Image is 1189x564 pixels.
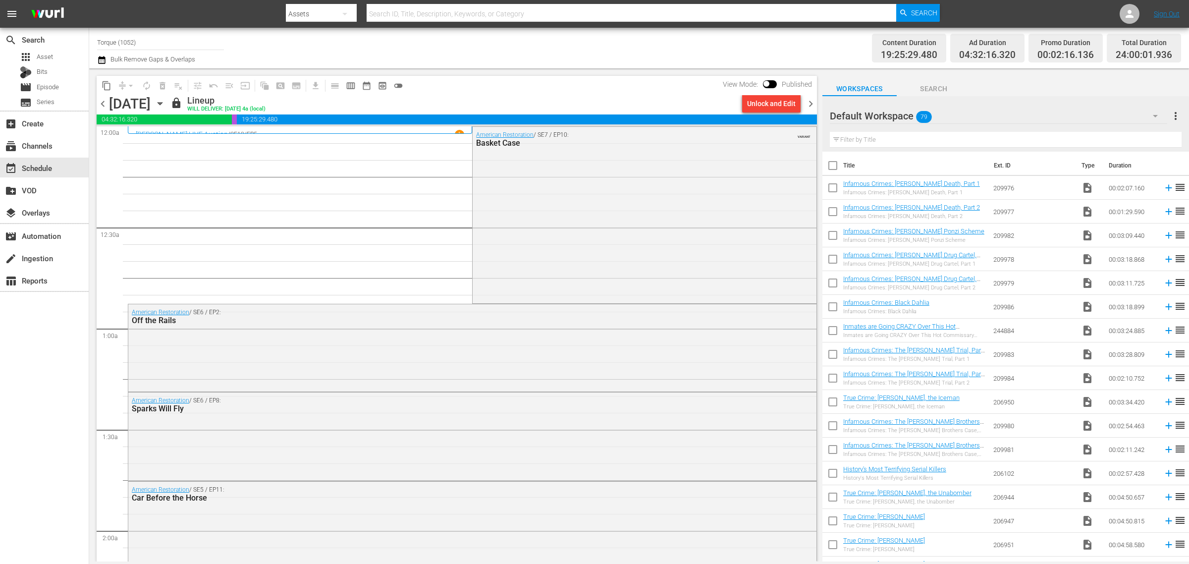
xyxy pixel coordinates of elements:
div: Infamous Crimes: [PERSON_NAME] Death, Part 2 [843,213,980,220]
span: Search [897,83,971,95]
a: American Restoration [476,131,534,138]
span: calendar_view_week_outlined [346,81,356,91]
th: Type [1076,152,1103,179]
span: Video [1081,206,1093,218]
div: / SE6 / EP8: [132,397,757,413]
div: Default Workspace [830,102,1168,130]
span: 79 [916,107,932,127]
div: Unlock and Edit [747,95,796,113]
span: Overlays [5,207,17,219]
svg: Add to Schedule [1163,515,1174,526]
span: Series [37,97,54,107]
span: reorder [1174,538,1186,550]
div: Infamous Crimes: [PERSON_NAME] Death, Part 1 [843,189,980,196]
td: 209980 [989,414,1078,438]
div: True Crime: [PERSON_NAME], the Iceman [843,403,960,410]
div: Infamous Crimes: The [PERSON_NAME] Brothers Case, Part 2 [843,451,985,457]
span: Ingestion [5,253,17,265]
div: Content Duration [881,36,937,50]
span: reorder [1174,348,1186,360]
span: reorder [1174,229,1186,241]
span: Workspaces [822,83,897,95]
button: Search [896,4,940,22]
td: 209978 [989,247,1078,271]
span: apps [20,51,32,63]
button: Unlock and Edit [742,95,801,113]
td: 00:04:50.815 [1105,509,1159,533]
span: Video [1081,253,1093,265]
a: True Crime: [PERSON_NAME], the Unabomber [843,489,972,497]
span: Video [1081,229,1093,241]
a: [PERSON_NAME] LIVE Auction [136,130,228,138]
span: toggle_off [393,81,403,91]
span: 04:32:16.320 [97,114,232,124]
span: Published [777,80,817,88]
span: create_new_folder [5,185,17,197]
span: Update Metadata from Key Asset [237,78,253,94]
span: Video [1081,515,1093,527]
th: Title [843,152,988,179]
span: Episode [37,82,59,92]
p: / [228,131,230,138]
td: 00:03:09.440 [1105,224,1159,247]
div: History's Most Terrifying Serial Killers [843,475,946,481]
span: Automation [5,230,17,242]
a: Infamous Crimes: [PERSON_NAME] Drug Cartel, Part 2 [843,275,980,290]
span: search [5,34,17,46]
a: Infamous Crimes: The [PERSON_NAME] Trial, Part 1 [843,346,985,361]
td: 206102 [989,461,1078,485]
a: Infamous Crimes: The [PERSON_NAME] Brothers Case, Part 2 [843,442,984,456]
span: Episode [20,81,32,93]
span: Search [911,4,937,22]
svg: Add to Schedule [1163,492,1174,503]
svg: Add to Schedule [1163,301,1174,312]
a: American Restoration [132,309,189,316]
p: SE10 / [230,131,247,138]
a: Infamous Crimes: The [PERSON_NAME] Brothers Case, Part 1 [843,418,984,433]
a: Infamous Crimes: [PERSON_NAME] Death, Part 2 [843,204,980,211]
a: True Crime: [PERSON_NAME], the Iceman [843,394,960,401]
td: 209986 [989,295,1078,319]
div: Total Duration [1116,36,1172,50]
td: 00:03:28.809 [1105,342,1159,366]
svg: Add to Schedule [1163,254,1174,265]
svg: Add to Schedule [1163,396,1174,407]
th: Duration [1103,152,1162,179]
td: 209977 [989,200,1078,224]
span: Copy Lineup [99,78,114,94]
span: reorder [1174,277,1186,288]
div: / SE5 / EP11: [132,486,757,503]
a: History's Most Terrifying Serial Killers [843,465,946,473]
a: American Restoration [132,397,189,404]
span: reorder [1174,514,1186,526]
span: Bits [37,67,48,77]
td: 00:03:18.868 [1105,247,1159,271]
span: Reports [5,275,17,287]
span: Video [1081,301,1093,313]
span: Channels [5,140,17,152]
div: / SE6 / EP2: [132,309,757,325]
td: 209981 [989,438,1078,461]
div: Infamous Crimes: [PERSON_NAME] Drug Cartel, Part 2 [843,284,985,291]
td: 00:01:29.590 [1105,200,1159,224]
span: Remove Gaps & Overlaps [114,78,139,94]
td: 244884 [989,319,1078,342]
span: add_box [5,118,17,130]
a: True Crime: [PERSON_NAME] [843,513,925,520]
span: Video [1081,396,1093,408]
a: Infamous Crimes: [PERSON_NAME] Ponzi Scheme [843,227,984,235]
td: 209976 [989,176,1078,200]
span: Video [1081,325,1093,337]
svg: Add to Schedule [1163,182,1174,193]
span: Video [1081,277,1093,289]
span: reorder [1174,300,1186,312]
span: lock [170,97,182,109]
div: Bits [20,66,32,78]
td: 209982 [989,224,1078,247]
div: Off the Rails [132,316,757,325]
svg: Add to Schedule [1163,420,1174,431]
span: Video [1081,182,1093,194]
span: reorder [1174,205,1186,217]
td: 209983 [989,342,1078,366]
span: Asset [37,52,53,62]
